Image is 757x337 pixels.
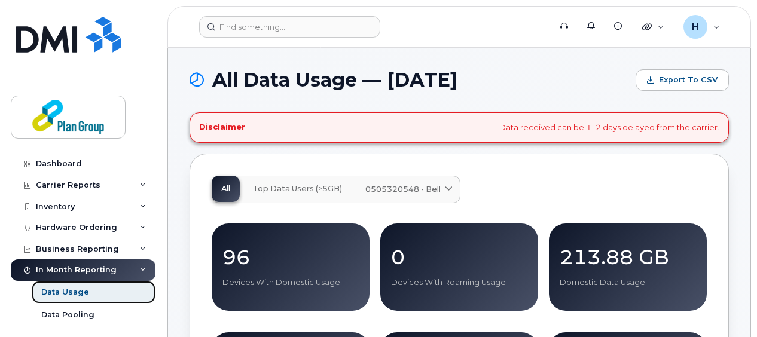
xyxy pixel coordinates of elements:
[253,184,342,194] span: Top Data Users (>5GB)
[222,246,359,268] p: 96
[222,277,359,288] p: Devices With Domestic Usage
[212,71,457,89] span: All Data Usage — [DATE]
[560,246,696,268] p: 213.88 GB
[391,277,527,288] p: Devices With Roaming Usage
[190,112,729,143] div: Data received can be 1–2 days delayed from the carrier.
[659,75,718,85] span: Export to CSV
[636,69,729,91] button: Export to CSV
[356,176,460,203] a: 0505320548 - Bell
[391,246,527,268] p: 0
[365,183,441,195] span: 0505320548 - Bell
[560,277,696,288] p: Domestic Data Usage
[199,122,245,132] h4: Disclaimer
